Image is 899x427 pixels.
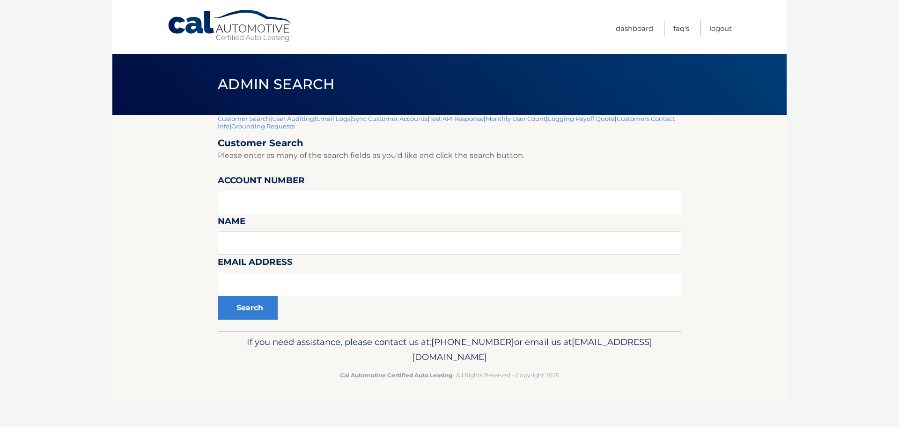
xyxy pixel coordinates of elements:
[224,335,675,365] p: If you need assistance, please contact us at: or email us at
[218,214,245,232] label: Name
[272,115,314,122] a: User Auditing
[231,122,295,130] a: Grounding Requests
[673,21,689,36] a: FAQ's
[709,21,732,36] a: Logout
[218,173,305,191] label: Account Number
[224,370,675,380] p: - All Rights Reserved - Copyright 2025
[218,149,681,162] p: Please enter as many of the search fields as you'd like and click the search button.
[431,337,514,347] span: [PHONE_NUMBER]
[218,137,681,149] h2: Customer Search
[316,115,350,122] a: Email Logs
[616,21,653,36] a: Dashboard
[548,115,615,122] a: Logging Payoff Quote
[486,115,546,122] a: Monthly User Count
[218,296,278,320] button: Search
[218,115,270,122] a: Customer Search
[429,115,484,122] a: Test API Response
[218,255,293,272] label: Email Address
[167,9,294,43] a: Cal Automotive
[218,115,681,331] div: | | | | | | | |
[340,372,452,379] strong: Cal Automotive Certified Auto Leasing
[352,115,427,122] a: Sync Customer Accounts
[218,75,334,93] span: Admin Search
[218,115,675,130] a: Customers Contact Info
